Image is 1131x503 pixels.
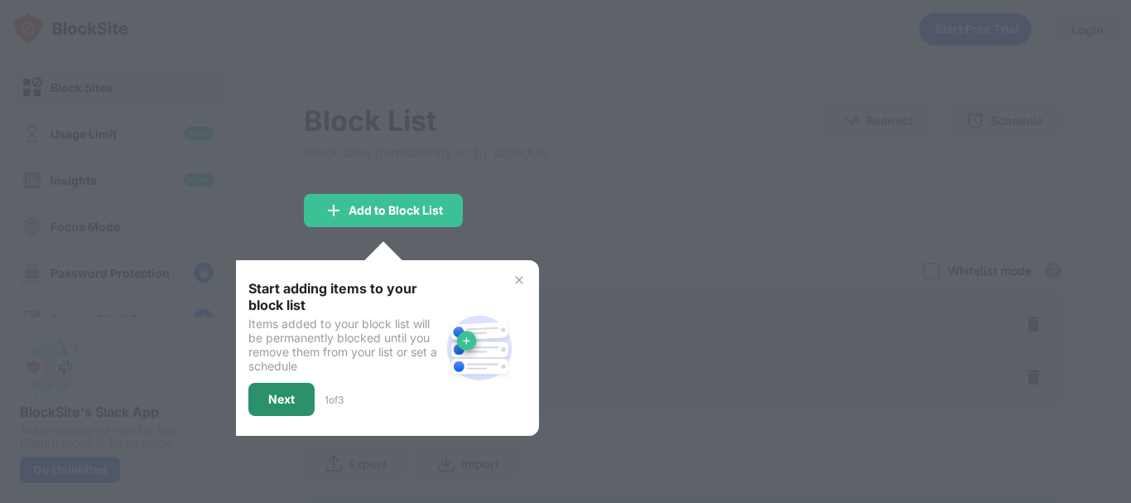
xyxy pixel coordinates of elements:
[268,393,295,406] div: Next
[248,317,440,373] div: Items added to your block list will be permanently blocked until you remove them from your list o...
[440,308,519,388] img: block-site.svg
[325,394,344,406] div: 1 of 3
[248,280,440,313] div: Start adding items to your block list
[513,273,526,287] img: x-button.svg
[349,204,443,217] div: Add to Block List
